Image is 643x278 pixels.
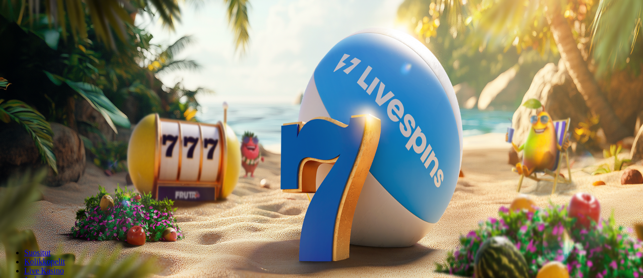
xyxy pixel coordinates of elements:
[24,266,64,275] a: Live Kasino
[24,257,65,266] a: Kolikkopelit
[24,248,50,257] a: Suositut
